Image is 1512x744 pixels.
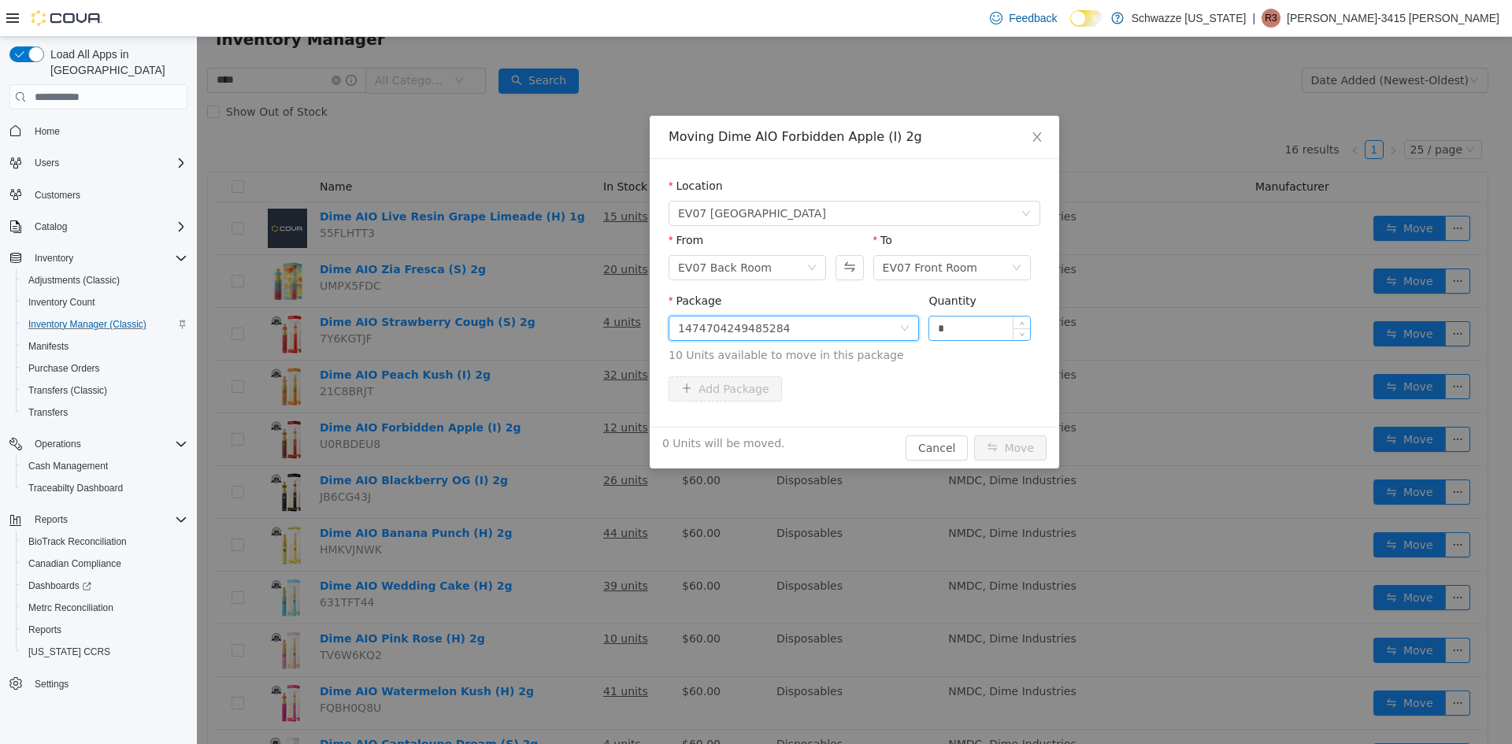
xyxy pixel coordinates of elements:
[815,226,825,237] i: icon: down
[28,340,69,353] span: Manifests
[16,597,194,619] button: Metrc Reconciliation
[610,226,620,237] i: icon: down
[22,620,68,639] a: Reports
[28,362,100,375] span: Purchase Orders
[28,510,187,529] span: Reports
[732,257,780,270] label: Quantity
[28,624,61,636] span: Reports
[28,217,73,236] button: Catalog
[35,252,73,265] span: Inventory
[16,531,194,553] button: BioTrack Reconciliation
[28,154,187,172] span: Users
[22,337,75,356] a: Manifests
[3,152,194,174] button: Users
[686,219,780,242] div: EV07 Front Room
[22,271,187,290] span: Adjustments (Classic)
[22,479,129,498] a: Traceabilty Dashboard
[1252,9,1255,28] p: |
[28,557,121,570] span: Canadian Compliance
[28,646,110,658] span: [US_STATE] CCRS
[16,313,194,335] button: Inventory Manager (Classic)
[28,406,68,419] span: Transfers
[22,479,187,498] span: Traceabilty Dashboard
[22,576,98,595] a: Dashboards
[3,509,194,531] button: Reports
[28,601,113,614] span: Metrc Reconciliation
[3,216,194,238] button: Catalog
[22,381,113,400] a: Transfers (Classic)
[28,482,123,494] span: Traceabilty Dashboard
[28,435,87,453] button: Operations
[822,283,828,289] i: icon: up
[28,296,95,309] span: Inventory Count
[16,379,194,402] button: Transfers (Classic)
[16,335,194,357] button: Manifests
[22,554,187,573] span: Canadian Compliance
[22,403,74,422] a: Transfers
[22,359,187,378] span: Purchase Orders
[28,154,65,172] button: Users
[22,457,187,476] span: Cash Management
[28,318,146,331] span: Inventory Manager (Classic)
[825,172,834,183] i: icon: down
[22,293,102,312] a: Inventory Count
[16,619,194,641] button: Reports
[465,398,588,415] span: 0 Units will be moved.
[22,271,126,290] a: Adjustments (Classic)
[22,359,106,378] a: Purchase Orders
[22,403,187,422] span: Transfers
[3,247,194,269] button: Inventory
[16,357,194,379] button: Purchase Orders
[676,197,695,209] label: To
[709,398,771,424] button: Cancel
[481,219,575,242] div: EV07 Back Room
[22,532,133,551] a: BioTrack Reconciliation
[472,257,524,270] label: Package
[16,575,194,597] a: Dashboards
[472,91,843,109] div: Moving Dime AIO Forbidden Apple (I) 2g
[22,620,187,639] span: Reports
[22,642,117,661] a: [US_STATE] CCRS
[22,554,128,573] a: Canadian Compliance
[822,295,828,301] i: icon: down
[28,460,108,472] span: Cash Management
[28,435,187,453] span: Operations
[3,119,194,142] button: Home
[472,197,506,209] label: From
[28,384,107,397] span: Transfers (Classic)
[35,125,60,138] span: Home
[472,143,526,155] label: Location
[28,579,91,592] span: Dashboards
[31,10,102,26] img: Cova
[28,249,80,268] button: Inventory
[28,217,187,236] span: Catalog
[16,402,194,424] button: Transfers
[3,183,194,206] button: Customers
[35,513,68,526] span: Reports
[16,455,194,477] button: Cash Management
[35,157,59,169] span: Users
[703,287,713,298] i: icon: down
[22,293,187,312] span: Inventory Count
[22,598,187,617] span: Metrc Reconciliation
[817,279,833,291] span: Increase Value
[22,642,187,661] span: Washington CCRS
[28,674,187,694] span: Settings
[639,218,666,243] button: Swap
[3,433,194,455] button: Operations
[818,79,862,123] button: Close
[16,477,194,499] button: Traceabilty Dashboard
[28,249,187,268] span: Inventory
[1262,9,1280,28] div: Ryan-3415 Langeler
[1070,10,1103,27] input: Dark Mode
[35,438,81,450] span: Operations
[1132,9,1247,28] p: Schwazze [US_STATE]
[817,291,833,303] span: Decrease Value
[28,510,74,529] button: Reports
[28,122,66,141] a: Home
[22,337,187,356] span: Manifests
[1009,10,1057,26] span: Feedback
[35,678,69,690] span: Settings
[22,315,153,334] a: Inventory Manager (Classic)
[16,641,194,663] button: [US_STATE] CCRS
